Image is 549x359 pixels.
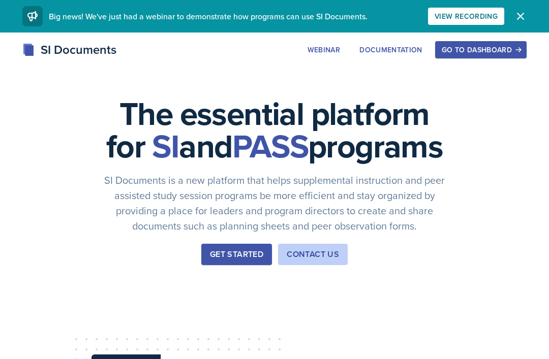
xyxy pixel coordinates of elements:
div: Get Started [210,248,263,260]
button: Go to Dashboard [435,41,527,58]
div: Contact Us [287,248,339,260]
div: Documentation [359,46,422,54]
button: Get Started [201,244,272,265]
button: Contact Us [278,244,348,265]
div: SI Documents [22,41,116,59]
div: Go to Dashboard [442,46,520,54]
button: View Recording [428,8,504,25]
div: View Recording [435,12,498,20]
div: Webinar [308,46,340,54]
button: Documentation [353,41,429,58]
button: Webinar [301,41,347,58]
span: Big news! We've just had a webinar to demonstrate how programs can use SI Documents. [49,11,368,22]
